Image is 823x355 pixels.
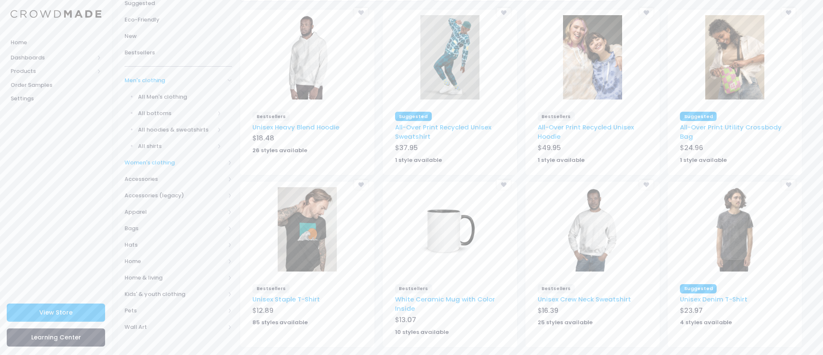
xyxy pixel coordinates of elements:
[125,28,232,44] a: New
[114,89,232,105] a: All Men's clothing
[125,241,225,249] span: Hats
[11,38,101,47] span: Home
[11,81,101,89] span: Order Samples
[7,328,105,347] a: Learning Center
[125,76,225,85] span: Men's clothing
[125,290,225,299] span: Kids' & youth clothing
[125,191,225,200] span: Accessories (legacy)
[684,306,703,315] span: 23.97
[538,284,575,293] span: Bestsellers
[399,143,418,153] span: 37.95
[538,143,647,155] div: $
[125,224,225,233] span: Bags
[252,112,290,121] span: Bestsellers
[252,318,308,326] strong: 85 styles available
[395,284,432,293] span: Bestsellers
[542,143,561,153] span: 49.95
[257,133,274,143] span: 18.48
[680,112,717,121] span: Suggested
[138,142,214,151] span: All shirts
[11,10,101,18] img: Logo
[395,315,505,327] div: $
[538,318,593,326] strong: 25 styles available
[395,123,491,141] a: All-Over Print Recycled Unisex Sweatshirt
[538,112,575,121] span: Bestsellers
[125,274,225,282] span: Home & living
[395,156,442,164] strong: 1 style available
[138,109,214,118] span: All bottoms
[680,143,790,155] div: $
[7,304,105,322] a: View Store
[125,32,232,40] span: New
[395,328,449,336] strong: 10 styles available
[125,175,225,183] span: Accessories
[138,126,214,134] span: All hoodies & sweatshirts
[125,159,225,167] span: Women's clothing
[125,16,232,24] span: Eco-Friendly
[395,295,495,313] a: White Ceramic Mug with Color Inside
[125,44,232,61] a: Bestsellers
[680,318,732,326] strong: 4 styles available
[252,146,307,154] strong: 26 styles available
[684,143,703,153] span: 24.96
[680,295,747,304] a: Unisex Denim T-Shirt
[395,143,505,155] div: $
[538,156,585,164] strong: 1 style available
[399,315,416,325] span: 13.07
[39,308,73,317] span: View Store
[252,306,362,317] div: $
[395,112,432,121] span: Suggested
[252,133,362,145] div: $
[11,94,101,103] span: Settings
[538,306,647,317] div: $
[125,48,232,57] span: Bestsellers
[542,306,558,315] span: 16.39
[257,306,273,315] span: 12.89
[125,307,225,315] span: Pets
[125,11,232,28] a: Eco-Friendly
[125,208,225,216] span: Apparel
[31,333,81,342] span: Learning Center
[252,284,290,293] span: Bestsellers
[680,284,717,293] span: Suggested
[538,295,631,304] a: Unisex Crew Neck Sweatshirt
[11,54,94,62] span: Dashboards
[680,306,790,317] div: $
[680,123,782,141] a: All-Over Print Utility Crossbody Bag
[252,123,339,132] a: Unisex Heavy Blend Hoodie
[125,257,225,266] span: Home
[252,295,320,304] a: Unisex Staple T-Shirt
[138,93,222,101] span: All Men's clothing
[680,156,727,164] strong: 1 style available
[11,67,94,75] span: Products
[538,123,634,141] a: All-Over Print Recycled Unisex Hoodie
[125,323,225,331] span: Wall Art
